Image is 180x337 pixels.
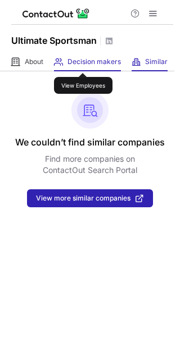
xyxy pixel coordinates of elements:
[145,57,168,66] span: Similar
[25,57,43,66] span: About
[71,92,109,129] img: No leads found
[27,189,153,207] button: View more similar companies
[11,34,97,47] h1: Ultimate Sportsman
[36,194,130,202] span: View more similar companies
[15,135,165,149] header: We couldn’t find similar companies
[22,7,90,20] img: ContactOut v5.3.10
[67,57,121,66] span: Decision makers
[43,153,137,176] p: Find more companies on ContactOut Search Portal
